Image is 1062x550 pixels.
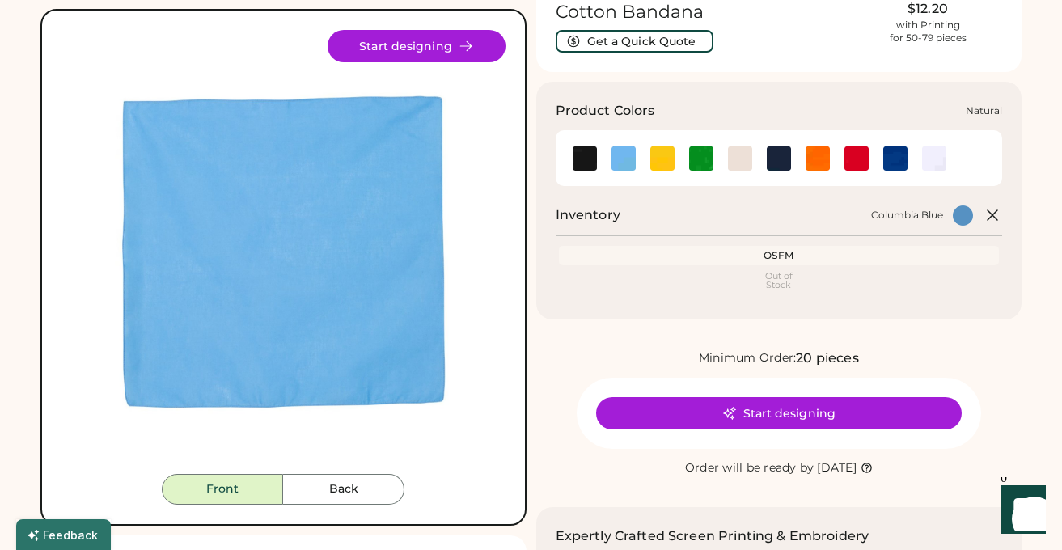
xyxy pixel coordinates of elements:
[728,146,752,171] div: Natural
[283,474,404,505] button: Back
[556,527,869,546] h2: Expertly Crafted Screen Printing & Embroidery
[611,146,636,171] div: Columbia Blue
[844,146,869,171] div: Red
[685,460,814,476] div: Order will be ready by
[573,146,597,171] div: Black
[844,146,869,171] img: Red Swatch Image
[985,477,1055,547] iframe: Front Chat
[61,30,506,474] div: 2226 Style Image
[573,146,597,171] img: Black Swatch Image
[922,146,946,171] img: White Swatch Image
[767,146,791,171] div: Navy
[689,146,713,171] div: Kelly
[883,146,908,171] div: Royal
[650,146,675,171] img: Gold Swatch Image
[61,30,506,474] img: 2226 - Columbia Blue Front Image
[699,350,797,366] div: Minimum Order:
[650,146,675,171] div: Gold
[689,146,713,171] img: Kelly Swatch Image
[806,146,830,171] div: Orange
[611,146,636,171] img: Columbia Blue Swatch Image
[806,146,830,171] img: Orange Swatch Image
[328,30,506,62] button: Start designing
[890,19,967,44] div: with Printing for 50-79 pieces
[596,397,962,429] button: Start designing
[883,146,908,171] img: Royal Swatch Image
[556,101,655,121] h3: Product Colors
[562,272,996,290] div: Out of Stock
[817,460,857,476] div: [DATE]
[966,104,1002,117] div: Natural
[562,249,996,262] div: OSFM
[871,209,943,222] div: Columbia Blue
[728,146,752,171] img: Natural Swatch Image
[796,349,858,368] div: 20 pieces
[922,146,946,171] div: White
[767,146,791,171] img: Navy Swatch Image
[556,30,713,53] button: Get a Quick Quote
[556,205,620,225] h2: Inventory
[162,474,283,505] button: Front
